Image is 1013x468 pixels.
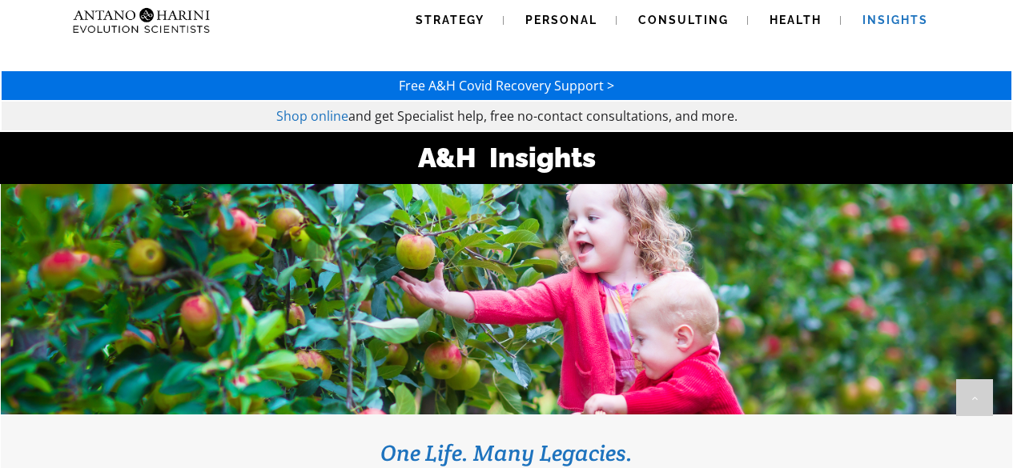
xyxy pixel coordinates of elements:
span: and get Specialist help, free no-contact consultations, and more. [348,107,738,125]
span: Personal [525,14,597,26]
span: Health [770,14,822,26]
span: Insights [862,14,928,26]
span: Consulting [638,14,729,26]
span: Strategy [416,14,484,26]
a: Shop online [276,107,348,125]
strong: A&H Insights [418,142,596,174]
a: Free A&H Covid Recovery Support > [399,77,614,94]
h3: One Life. Many Legacies. [25,438,988,467]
